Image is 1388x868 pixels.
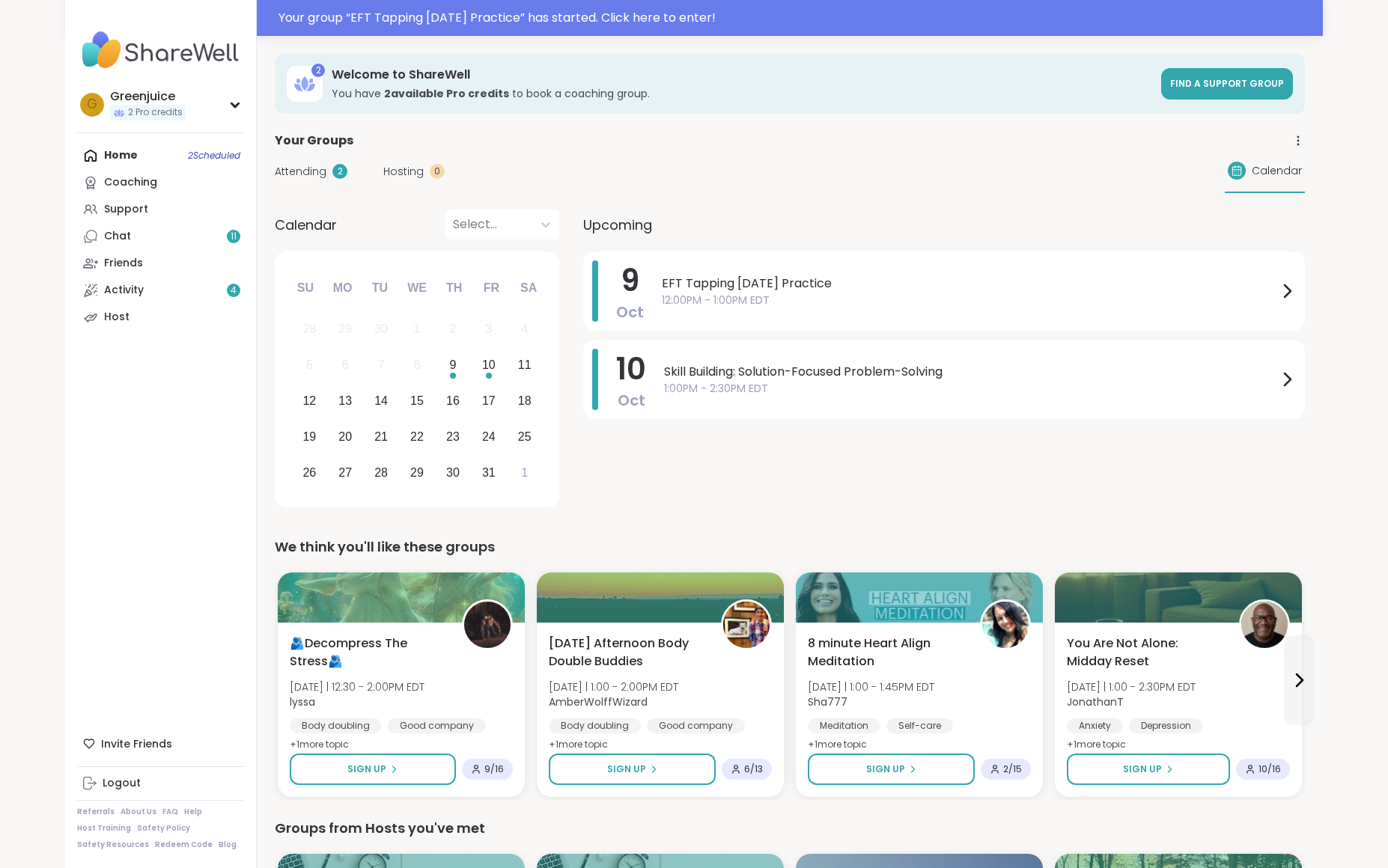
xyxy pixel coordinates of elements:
[437,421,469,453] div: Choose Thursday, October 23rd, 2025
[401,456,433,489] div: Choose Wednesday, October 29th, 2025
[290,694,315,709] b: lyssa
[302,391,316,411] div: 12
[1129,718,1203,733] div: Depression
[275,215,337,235] span: Calendar
[437,349,469,382] div: Choose Thursday, October 9th, 2025
[662,293,1278,308] span: 12:00PM - 1:00PM EDT
[1067,694,1124,709] b: JonathanT
[231,230,237,243] span: 11
[291,311,542,490] div: month 2025-10
[482,462,496,483] div: 31
[104,283,144,298] div: Activity
[430,164,445,179] div: 0
[289,272,322,305] div: Su
[410,427,424,447] div: 22
[275,164,326,180] span: Attending
[401,272,433,305] div: We
[549,718,641,733] div: Body doubling
[347,762,386,776] span: Sign Up
[484,763,504,775] span: 9 / 16
[1170,77,1284,90] span: Find a support group
[438,272,471,305] div: Th
[329,456,362,489] div: Choose Monday, October 27th, 2025
[472,385,505,418] div: Choose Friday, October 17th, 2025
[338,319,352,339] div: 29
[338,391,352,411] div: 13
[1123,762,1162,776] span: Sign Up
[326,272,359,305] div: Mo
[231,284,237,297] span: 4
[723,602,770,648] img: AmberWolffWizard
[482,355,496,375] div: 10
[662,275,1278,293] span: EFT Tapping [DATE] Practice
[446,427,460,447] div: 23
[77,24,244,76] img: ShareWell Nav Logo
[104,202,148,217] div: Support
[472,456,505,489] div: Choose Friday, October 31st, 2025
[521,462,528,483] div: 1
[744,763,763,775] span: 6 / 13
[1258,763,1281,775] span: 10 / 16
[449,355,456,375] div: 9
[77,770,244,797] a: Logout
[77,304,244,331] a: Host
[77,807,115,817] a: Referrals
[365,385,398,418] div: Choose Tuesday, October 14th, 2025
[982,602,1029,648] img: Sha777
[365,456,398,489] div: Choose Tuesday, October 28th, 2025
[275,818,1305,839] div: Groups from Hosts you've met
[293,456,326,489] div: Choose Sunday, October 26th, 2025
[449,319,456,339] div: 2
[414,319,421,339] div: 1
[77,196,244,223] a: Support
[155,840,213,850] a: Redeem Code
[866,762,905,776] span: Sign Up
[410,462,424,483] div: 29
[664,363,1278,381] span: Skill Building: Solution-Focused Problem-Solving
[77,730,244,757] div: Invite Friends
[77,223,244,250] a: Chat11
[1252,163,1302,179] span: Calendar
[329,385,362,418] div: Choose Monday, October 13th, 2025
[446,391,460,411] div: 16
[1003,763,1022,775] span: 2 / 15
[137,823,190,834] a: Safety Policy
[332,67,1152,83] h3: Welcome to ShareWell
[302,319,316,339] div: 28
[482,391,496,411] div: 17
[437,456,469,489] div: Choose Thursday, October 30th, 2025
[508,421,541,453] div: Choose Saturday, October 25th, 2025
[162,807,178,817] a: FAQ
[384,86,509,101] b: 2 available Pro credit s
[518,427,532,447] div: 25
[508,456,541,489] div: Choose Saturday, November 1st, 2025
[1067,679,1196,694] span: [DATE] | 1:00 - 2:30PM EDT
[121,807,156,817] a: About Us
[374,462,388,483] div: 28
[1241,602,1288,648] img: JonathanT
[332,164,347,179] div: 2
[290,718,382,733] div: Body doubling
[365,314,398,346] div: Not available Tuesday, September 30th, 2025
[388,718,486,733] div: Good company
[549,754,716,785] button: Sign Up
[508,314,541,346] div: Not available Saturday, October 4th, 2025
[616,348,646,390] span: 10
[508,349,541,382] div: Choose Saturday, October 11th, 2025
[472,349,505,382] div: Choose Friday, October 10th, 2025
[414,355,421,375] div: 8
[290,635,445,670] span: 🫂Decompress The Stress🫂
[365,421,398,453] div: Choose Tuesday, October 21st, 2025
[184,807,202,817] a: Help
[306,355,313,375] div: 5
[342,355,349,375] div: 6
[363,272,396,305] div: Tu
[77,823,131,834] a: Host Training
[329,349,362,382] div: Not available Monday, October 6th, 2025
[278,9,1314,27] div: Your group “ EFT Tapping [DATE] Practice ” has started. Click here to enter!
[275,537,1305,557] div: We think you'll like these groups
[618,390,645,411] span: Oct
[332,86,1152,101] h3: You have to book a coaching group.
[219,840,237,850] a: Blog
[518,391,532,411] div: 18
